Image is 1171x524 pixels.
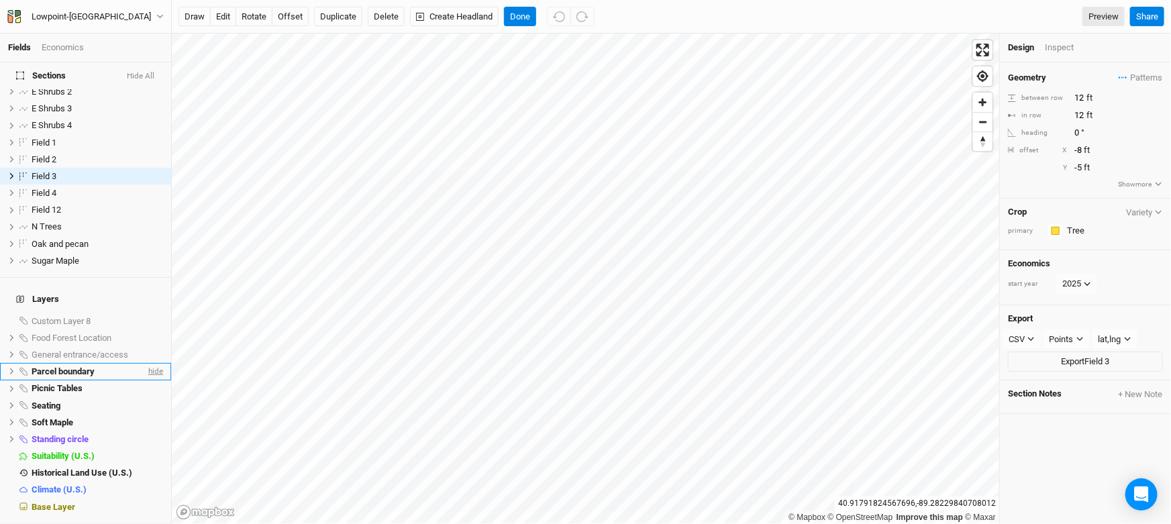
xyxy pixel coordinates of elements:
[828,513,893,522] a: OpenStreetMap
[1056,274,1097,294] button: 2025
[1125,478,1158,511] div: Open Intercom Messenger
[973,112,992,132] button: Zoom out
[1008,93,1067,103] div: between row
[32,256,163,266] div: Sugar Maple
[8,286,163,313] h4: Layers
[126,72,155,81] button: Hide All
[1008,42,1034,54] div: Design
[32,468,132,478] span: Historical Land Use (U.S.)
[32,383,83,393] span: Picnic Tables
[32,401,163,411] div: Seating
[32,103,163,114] div: E Shrubs 3
[32,221,163,232] div: N Trees
[32,350,128,360] span: General entrance/access
[32,451,163,462] div: Suitability (U.S.)
[32,366,146,377] div: Parcel boundary
[32,87,163,97] div: E Shrubs 2
[32,10,151,23] div: Lowpoint-Washburn
[973,40,992,60] button: Enter fullscreen
[1008,352,1163,372] button: ExportField 3
[32,103,72,113] span: E Shrubs 3
[32,154,163,165] div: Field 2
[973,113,992,132] span: Zoom out
[32,188,163,199] div: Field 4
[1117,388,1163,401] button: + New Note
[32,10,151,23] div: Lowpoint-[GEOGRAPHIC_DATA]
[32,316,163,327] div: Custom Layer 8
[1118,70,1163,85] button: Patterns
[32,256,79,266] span: Sugar Maple
[965,513,996,522] a: Maxar
[897,513,963,522] a: Improve this map
[32,188,56,198] span: Field 4
[1118,178,1163,191] button: Showmore
[32,383,163,394] div: Picnic Tables
[1125,207,1163,217] button: Variety
[973,93,992,112] button: Zoom in
[32,239,163,250] div: Oak and pecan
[32,451,95,461] span: Suitability (U.S.)
[1082,7,1125,27] a: Preview
[32,221,62,231] span: N Trees
[1008,72,1046,83] h4: Geometry
[973,132,992,151] button: Reset bearing to north
[1020,146,1039,156] div: offset
[236,7,272,27] button: rotate
[32,417,163,428] div: Soft Maple
[32,205,163,215] div: Field 12
[42,42,84,54] div: Economics
[1119,71,1162,85] span: Patterns
[1020,163,1067,173] div: Y
[32,120,72,130] span: E Shrubs 4
[1008,313,1163,324] h4: Export
[32,87,72,97] span: E Shrubs 2
[570,7,595,27] button: Redo (^Z)
[32,434,89,444] span: Standing circle
[32,366,95,376] span: Parcel boundary
[1008,111,1067,121] div: in row
[1008,207,1027,217] h4: Crop
[835,496,999,511] div: 40.91791824567696 , -89.28229840708012
[32,154,56,164] span: Field 2
[32,316,91,326] span: Custom Layer 8
[1008,226,1041,236] div: primary
[176,505,235,520] a: Mapbox logo
[32,484,163,495] div: Climate (U.S.)
[1008,258,1163,269] h4: Economics
[314,7,362,27] button: Duplicate
[179,7,211,27] button: draw
[32,120,163,131] div: E Shrubs 4
[32,350,163,360] div: General entrance/access
[32,171,163,182] div: Field 3
[16,70,66,81] span: Sections
[1008,388,1062,401] span: Section Notes
[1009,333,1025,346] div: CSV
[32,333,111,343] span: Food Forest Location
[32,417,73,427] span: Soft Maple
[32,468,163,478] div: Historical Land Use (U.S.)
[146,363,163,380] span: hide
[32,401,60,411] span: Seating
[1043,329,1090,350] button: Points
[32,171,56,181] span: Field 3
[1092,329,1137,350] button: lat,lng
[1063,223,1163,239] input: Tree
[1062,146,1067,156] div: X
[32,502,163,513] div: Base Layer
[7,9,164,24] button: Lowpoint-[GEOGRAPHIC_DATA]
[32,333,163,344] div: Food Forest Location
[410,7,499,27] button: Create Headland
[32,138,56,148] span: Field 1
[788,513,825,522] a: Mapbox
[32,239,89,249] span: Oak and pecan
[172,34,999,524] canvas: Map
[1008,279,1055,289] div: start year
[504,7,536,27] button: Done
[210,7,236,27] button: edit
[8,42,31,52] a: Fields
[1099,333,1121,346] div: lat,lng
[973,66,992,86] button: Find my location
